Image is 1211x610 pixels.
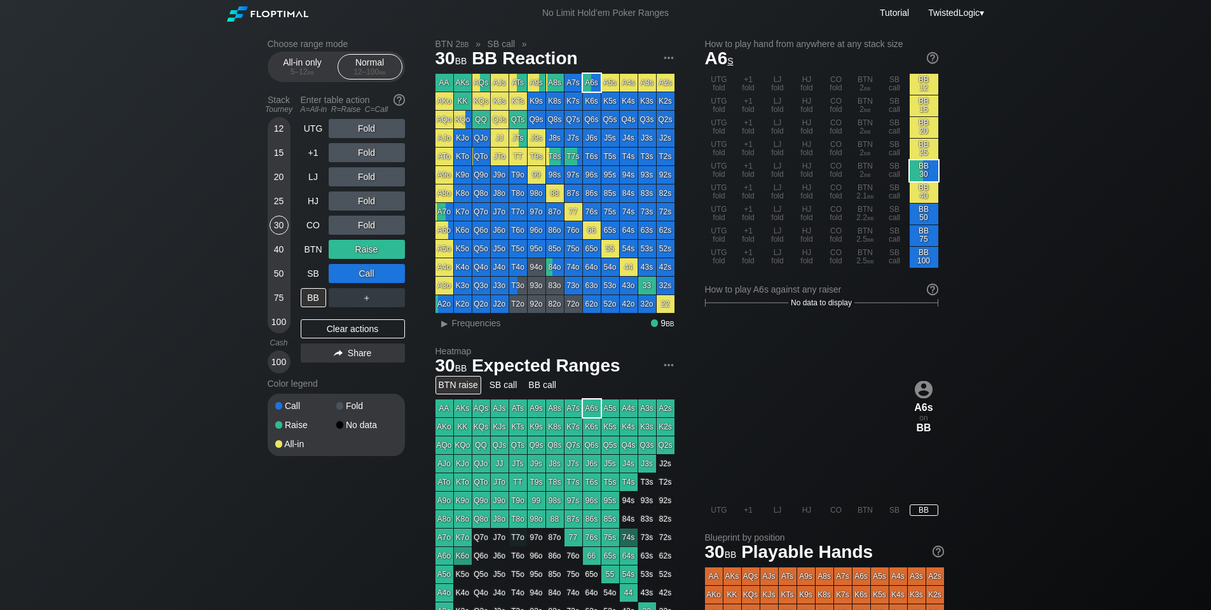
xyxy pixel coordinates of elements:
[472,129,490,147] div: QJo
[620,184,638,202] div: 84s
[583,148,601,165] div: T6s
[620,129,638,147] div: J4s
[763,247,792,268] div: LJ fold
[910,74,938,95] div: BB 12
[910,247,938,268] div: BB 100
[910,117,938,138] div: BB 20
[705,48,734,68] span: A6
[793,139,821,160] div: HJ fold
[509,184,527,202] div: T8o
[435,203,453,221] div: A7o
[867,213,874,222] span: bb
[460,39,469,49] span: bb
[638,111,656,128] div: Q3s
[546,184,564,202] div: 88
[454,148,472,165] div: KTo
[275,440,336,448] div: All-in
[491,74,509,92] div: AJs
[620,240,638,258] div: 54s
[793,247,821,268] div: HJ fold
[270,119,289,138] div: 12
[329,264,405,283] div: Call
[638,74,656,92] div: A3s
[763,74,792,95] div: LJ fold
[276,67,329,76] div: 5 – 12
[763,139,792,160] div: LJ fold
[601,92,619,110] div: K5s
[657,129,674,147] div: J2s
[329,240,405,259] div: Raise
[880,8,909,18] a: Tutorial
[657,184,674,202] div: 82s
[928,8,980,18] span: TwistedLogic
[638,129,656,147] div: J3s
[583,74,601,92] div: A6s
[336,420,397,429] div: No data
[270,191,289,211] div: 25
[763,160,792,181] div: LJ fold
[435,111,453,128] div: AQo
[910,204,938,225] div: BB 50
[583,111,601,128] div: Q6s
[763,117,792,138] div: LJ fold
[509,92,527,110] div: KTs
[657,258,674,276] div: 42s
[564,258,582,276] div: 74o
[851,95,880,116] div: BTN 2
[301,191,326,211] div: HJ
[308,67,315,76] span: bb
[528,258,545,276] div: 94o
[910,225,938,246] div: BB 75
[864,105,871,114] span: bb
[435,166,453,184] div: A9o
[491,240,509,258] div: J5o
[880,139,909,160] div: SB call
[509,148,527,165] div: TT
[620,221,638,239] div: 64s
[435,184,453,202] div: A8o
[822,74,851,95] div: CO fold
[564,74,582,92] div: A7s
[435,92,453,110] div: AKo
[638,277,656,295] div: 33
[491,129,509,147] div: JJ
[583,240,601,258] div: 65o
[734,225,763,246] div: +1 fold
[509,221,527,239] div: T6o
[491,166,509,184] div: J9o
[880,247,909,268] div: SB call
[472,203,490,221] div: Q7o
[472,74,490,92] div: AQs
[583,258,601,276] div: 64o
[864,83,871,92] span: bb
[638,92,656,110] div: K3s
[583,92,601,110] div: K6s
[491,184,509,202] div: J8o
[491,92,509,110] div: KJs
[472,184,490,202] div: Q8o
[528,184,545,202] div: 98o
[528,221,545,239] div: 96o
[867,191,874,200] span: bb
[546,74,564,92] div: A8s
[329,216,405,235] div: Fold
[435,74,453,92] div: AA
[435,148,453,165] div: ATo
[472,166,490,184] div: Q9o
[491,203,509,221] div: J7o
[931,544,945,558] img: help.32db89a4.svg
[601,74,619,92] div: A5s
[851,225,880,246] div: BTN 2.5
[564,92,582,110] div: K7s
[528,92,545,110] div: K9s
[763,95,792,116] div: LJ fold
[822,139,851,160] div: CO fold
[583,277,601,295] div: 63o
[583,184,601,202] div: 86s
[867,256,874,265] span: bb
[851,204,880,225] div: BTN 2.2
[270,143,289,162] div: 15
[528,277,545,295] div: 93o
[793,204,821,225] div: HJ fold
[864,170,871,179] span: bb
